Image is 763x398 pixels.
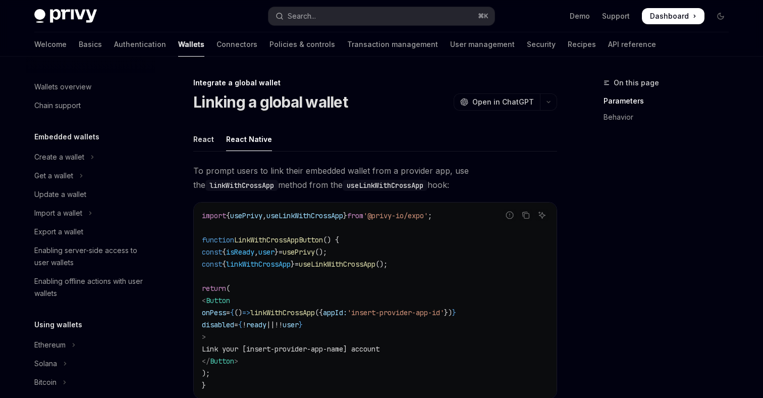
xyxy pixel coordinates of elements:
span: = [226,308,230,317]
span: const [202,247,222,257]
span: = [279,247,283,257]
code: linkWithCrossApp [205,180,278,191]
span: ready [246,320,266,329]
a: Export a wallet [26,223,155,241]
h5: Using wallets [34,319,82,331]
span: 'insert-provider-app-id' [347,308,444,317]
span: ⌘ K [478,12,488,20]
span: ( [226,284,230,293]
button: Copy the contents from the code block [519,209,532,222]
span: { [230,308,234,317]
button: Open in ChatGPT [454,93,540,111]
span: appId: [323,308,347,317]
span: '@privy-io/expo' [363,211,428,220]
div: React Native [226,127,272,151]
span: return [202,284,226,293]
span: }) [444,308,452,317]
button: Toggle Bitcoin section [26,373,155,391]
a: Support [602,11,630,21]
span: < [202,296,206,305]
span: function [202,235,234,244]
span: To prompt users to link their embedded wallet from a provider app, use the method from the hook: [193,164,557,192]
span: Button [210,357,234,366]
div: Enabling offline actions with user wallets [34,275,149,300]
button: Toggle Ethereum section [26,336,155,354]
a: Authentication [114,32,166,57]
span: > [234,357,238,366]
span: Button [206,296,230,305]
div: React [193,127,214,151]
span: , [254,247,258,257]
a: Wallets [178,32,204,57]
span: || [266,320,275,329]
span: = [234,320,238,329]
span: { [222,247,226,257]
a: Update a wallet [26,185,155,204]
span: user [283,320,299,329]
span: linkWithCrossApp [250,308,315,317]
span: disabled [202,320,234,329]
span: const [202,260,222,269]
span: from [347,211,363,220]
span: useLinkWithCrossApp [299,260,375,269]
button: Toggle dark mode [713,8,729,24]
img: dark logo [34,9,97,23]
a: Behavior [604,109,737,125]
span: } [343,211,347,220]
div: Integrate a global wallet [193,78,557,88]
a: Basics [79,32,102,57]
span: = [295,260,299,269]
div: Create a wallet [34,151,84,163]
span: Link your [insert-provider-app-name] account [202,344,379,354]
span: (); [375,260,388,269]
span: On this page [614,77,659,89]
div: Chain support [34,99,81,112]
div: Get a wallet [34,170,73,182]
span: import [202,211,226,220]
div: Enabling server-side access to user wallets [34,244,149,269]
h1: Linking a global wallet [193,93,348,111]
div: Export a wallet [34,226,83,238]
span: ; [428,211,432,220]
button: Toggle Get a wallet section [26,167,155,185]
h5: Embedded wallets [34,131,99,143]
div: Solana [34,358,57,370]
a: Demo [570,11,590,21]
span: </ [202,357,210,366]
span: usePrivy [283,247,315,257]
div: Update a wallet [34,188,86,201]
span: , [262,211,266,220]
button: Report incorrect code [503,209,516,222]
div: Search... [288,10,316,22]
span: } [299,320,303,329]
div: Wallets overview [34,81,91,93]
span: { [226,211,230,220]
span: ({ [315,308,323,317]
a: Security [527,32,556,57]
span: { [238,320,242,329]
span: usePrivy [230,211,262,220]
span: isReady [226,247,254,257]
a: Enabling offline actions with user wallets [26,272,155,303]
a: Recipes [568,32,596,57]
button: Toggle Create a wallet section [26,148,155,166]
span: { [222,260,226,269]
span: } [452,308,456,317]
span: LinkWithCrossAppButton [234,235,323,244]
a: API reference [608,32,656,57]
a: Enabling server-side access to user wallets [26,241,155,272]
code: useLinkWithCrossApp [343,180,427,191]
a: Connectors [216,32,257,57]
span: } [275,247,279,257]
span: () { [323,235,339,244]
a: Parameters [604,93,737,109]
span: => [242,308,250,317]
span: onPess [202,308,226,317]
span: ! [242,320,246,329]
span: Open in ChatGPT [472,97,534,107]
a: Policies & controls [269,32,335,57]
div: Ethereum [34,339,66,351]
span: } [291,260,295,269]
a: Welcome [34,32,67,57]
button: Toggle Solana section [26,355,155,373]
